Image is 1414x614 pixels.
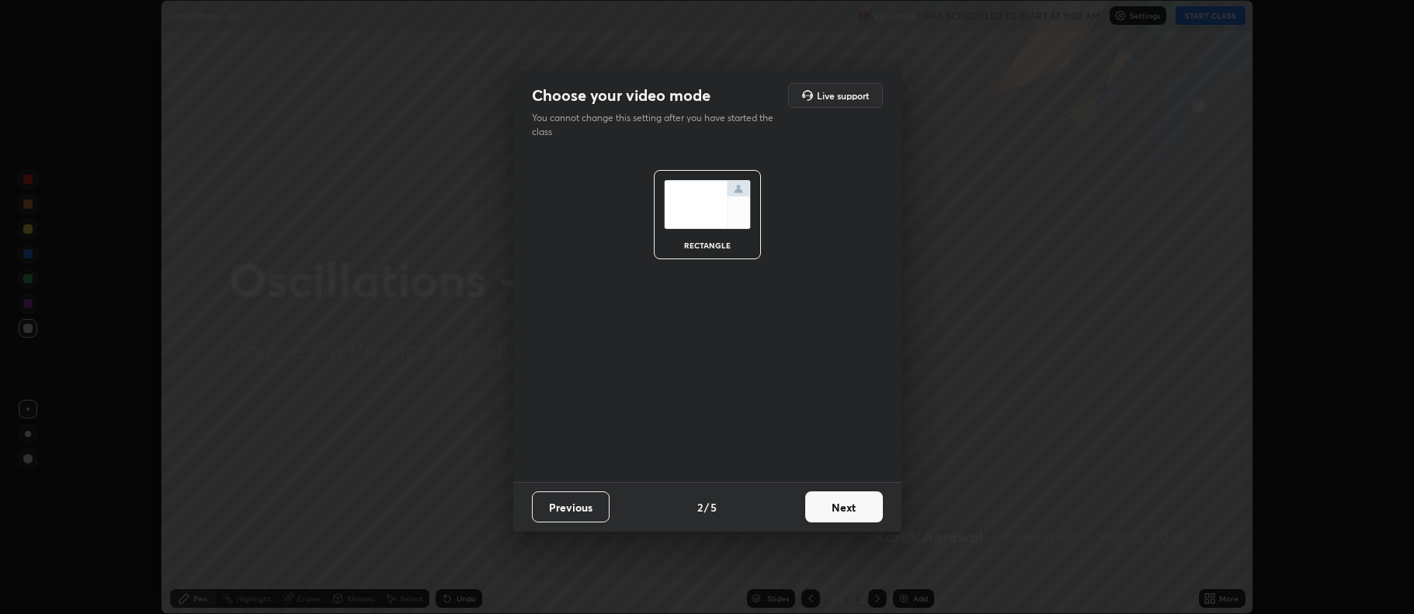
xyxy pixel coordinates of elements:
[817,91,869,100] h5: Live support
[805,491,883,522] button: Next
[704,499,709,515] h4: /
[532,491,610,522] button: Previous
[697,499,703,515] h4: 2
[710,499,717,515] h4: 5
[532,85,710,106] h2: Choose your video mode
[676,241,738,249] div: rectangle
[532,111,783,139] p: You cannot change this setting after you have started the class
[664,180,751,229] img: normalScreenIcon.ae25ed63.svg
